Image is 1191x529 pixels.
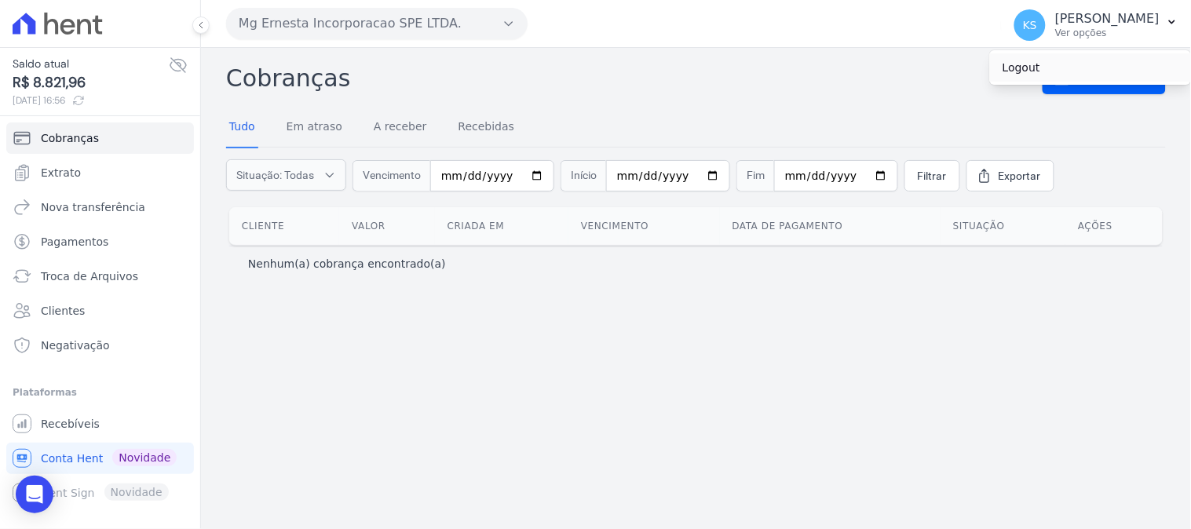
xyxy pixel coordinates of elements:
span: Pagamentos [41,234,108,250]
a: Nova transferência [6,192,194,223]
span: Vencimento [353,160,430,192]
span: Situação: Todas [236,167,314,183]
a: Troca de Arquivos [6,261,194,292]
nav: Sidebar [13,122,188,509]
button: Mg Ernesta Incorporacao SPE LTDA. [226,8,528,39]
span: Recebíveis [41,416,100,432]
a: Recebíveis [6,408,194,440]
p: [PERSON_NAME] [1055,11,1160,27]
a: Cobranças [6,122,194,154]
span: Início [561,160,606,192]
a: Exportar [966,160,1054,192]
th: Situação [941,207,1065,245]
button: Situação: Todas [226,159,346,191]
a: Extrato [6,157,194,188]
a: Negativação [6,330,194,361]
th: Criada em [435,207,568,245]
a: Tudo [226,108,258,148]
th: Data de pagamento [720,207,941,245]
div: Plataformas [13,383,188,402]
a: Filtrar [904,160,960,192]
span: [DATE] 16:56 [13,93,169,108]
span: Conta Hent [41,451,103,466]
button: KS [PERSON_NAME] Ver opções [1002,3,1191,47]
span: Clientes [41,303,85,319]
h2: Cobranças [226,60,1043,96]
th: Ações [1065,207,1163,245]
span: Troca de Arquivos [41,268,138,284]
a: Conta Hent Novidade [6,443,194,474]
span: Fim [736,160,774,192]
span: R$ 8.821,96 [13,72,169,93]
span: KS [1023,20,1037,31]
a: Clientes [6,295,194,327]
th: Cliente [229,207,339,245]
span: Exportar [999,168,1041,184]
span: Cobranças [41,130,99,146]
a: Em atraso [283,108,345,148]
a: Logout [990,53,1191,82]
p: Nenhum(a) cobrança encontrado(a) [248,256,446,272]
th: Valor [339,207,434,245]
span: Novidade [112,449,177,466]
span: Extrato [41,165,81,181]
a: Pagamentos [6,226,194,257]
th: Vencimento [568,207,719,245]
a: A receber [371,108,430,148]
span: Saldo atual [13,56,169,72]
span: Filtrar [918,168,947,184]
span: Nova transferência [41,199,145,215]
a: Recebidas [455,108,518,148]
p: Ver opções [1055,27,1160,39]
span: Negativação [41,337,110,353]
div: Open Intercom Messenger [16,476,53,513]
